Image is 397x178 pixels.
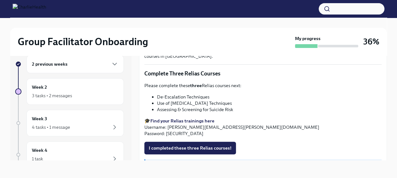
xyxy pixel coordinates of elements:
[144,118,382,137] p: 🎓 Username: [PERSON_NAME][EMAIL_ADDRESS][PERSON_NAME][DOMAIN_NAME] Password: [SECURITY_DATA]
[27,55,124,73] div: 2 previous weeks
[157,106,382,113] li: Assessing & Screening for Suicide Risk
[150,118,214,124] a: Find your Relias trainings here
[32,115,47,122] h6: Week 3
[144,82,382,89] p: Please complete these Relias courses next:
[149,145,232,151] span: I completed these three Relias courses!
[144,142,236,154] button: I completed these three Relias courses!
[15,78,124,105] a: Week 23 tasks • 2 messages
[32,156,43,162] div: 1 task
[13,4,46,14] img: CharlieHealth
[144,70,382,77] p: Complete Three Relias Courses
[157,94,382,100] li: De-Escalation Techniques
[18,35,148,48] h2: Group Facilitator Onboarding
[32,61,68,68] h6: 2 previous weeks
[15,141,124,168] a: Week 41 task
[15,110,124,136] a: Week 34 tasks • 1 message
[157,100,382,106] li: Use of [MEDICAL_DATA] Techniques
[32,84,47,91] h6: Week 2
[295,35,321,42] strong: My progress
[32,92,72,99] div: 3 tasks • 2 messages
[190,83,202,88] strong: three
[32,124,70,130] div: 4 tasks • 1 message
[32,147,47,154] h6: Week 4
[363,36,379,47] h3: 36%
